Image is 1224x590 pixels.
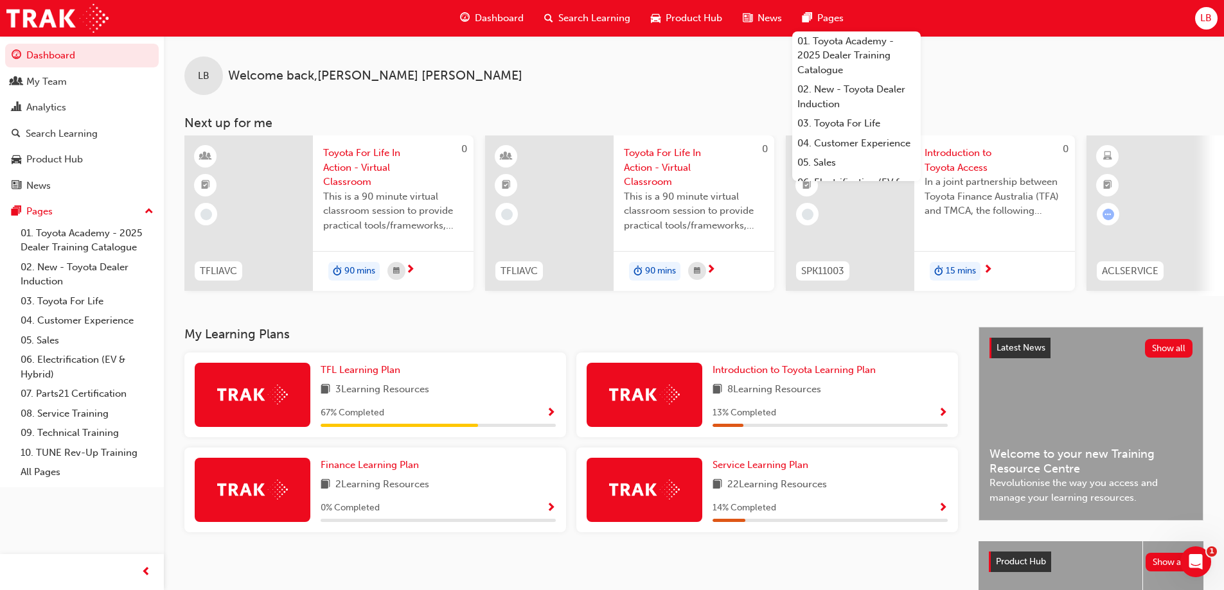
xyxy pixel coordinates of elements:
a: Dashboard [5,44,159,67]
span: Welcome to your new Training Resource Centre [989,447,1193,476]
span: news-icon [743,10,752,26]
span: Finance Learning Plan [321,459,419,471]
span: chart-icon [12,102,21,114]
a: pages-iconPages [792,5,854,31]
span: pages-icon [12,206,21,218]
span: up-icon [145,204,154,220]
a: 0SPK11003Introduction to Toyota AccessIn a joint partnership between Toyota Finance Australia (TF... [786,135,1075,291]
span: 8 Learning Resources [727,382,821,398]
a: All Pages [15,462,159,482]
span: Revolutionise the way you access and manage your learning resources. [989,476,1193,505]
button: Show Progress [938,500,948,516]
div: Pages [26,204,53,219]
span: search-icon [544,10,553,26]
span: Toyota For Life In Action - Virtual Classroom [624,146,764,189]
div: Analytics [26,100,66,115]
span: Welcome back , [PERSON_NAME] [PERSON_NAME] [228,69,522,83]
span: 2 Learning Resources [335,477,429,493]
span: book-icon [713,477,722,493]
button: DashboardMy TeamAnalyticsSearch LearningProduct HubNews [5,41,159,200]
span: learningResourceType_INSTRUCTOR_LED-icon [502,148,511,165]
span: book-icon [321,477,330,493]
span: Pages [817,11,844,26]
span: Toyota For Life In Action - Virtual Classroom [323,146,463,189]
span: guage-icon [12,50,21,62]
span: calendar-icon [393,263,400,279]
span: prev-icon [141,564,151,580]
a: News [5,174,159,198]
span: learningResourceType_INSTRUCTOR_LED-icon [201,148,210,165]
a: My Team [5,70,159,94]
span: learningRecordVerb_NONE-icon [501,209,513,220]
div: News [26,178,51,193]
a: 06. Electrification (EV & Hybrid) [792,173,921,207]
a: 10. TUNE Rev-Up Training [15,443,159,463]
span: car-icon [651,10,661,26]
span: people-icon [12,76,21,88]
img: Trak [217,480,288,499]
span: book-icon [321,382,330,398]
span: This is a 90 minute virtual classroom session to provide practical tools/frameworks, behaviours a... [624,189,764,233]
button: Pages [5,200,159,223]
span: duration-icon [934,263,943,280]
span: Introduction to Toyota Learning Plan [713,364,876,376]
button: Show Progress [546,405,556,421]
a: 01. Toyota Academy - 2025 Dealer Training Catalogue [792,31,921,80]
span: 13 % Completed [713,406,776,421]
span: News [758,11,782,26]
span: TFLIAVC [501,264,538,279]
span: Show Progress [938,408,948,419]
h3: Next up for me [164,116,1224,130]
span: Introduction to Toyota Access [925,146,1065,175]
span: LB [198,69,209,83]
div: Product Hub [26,152,83,167]
div: Search Learning [26,126,98,141]
span: car-icon [12,154,21,166]
span: TFLIAVC [200,264,237,279]
span: news-icon [12,180,21,192]
span: 67 % Completed [321,406,384,421]
button: LB [1195,7,1218,30]
a: 05. Sales [792,153,921,173]
span: This is a 90 minute virtual classroom session to provide practical tools/frameworks, behaviours a... [323,189,463,233]
span: Service Learning Plan [713,459,808,471]
span: pages-icon [803,10,812,26]
a: 03. Toyota For Life [792,114,921,134]
span: SPK11003 [801,264,844,279]
a: 03. Toyota For Life [15,291,159,311]
span: 0 [1063,143,1069,155]
span: Show Progress [938,503,948,514]
span: guage-icon [460,10,470,26]
img: Trak [609,385,680,404]
a: car-iconProduct Hub [641,5,732,31]
span: Dashboard [475,11,524,26]
button: Show Progress [546,500,556,516]
a: 06. Electrification (EV & Hybrid) [15,350,159,384]
a: 07. Parts21 Certification [15,384,159,404]
span: search-icon [12,128,21,140]
img: Trak [6,4,109,33]
span: Show Progress [546,408,556,419]
a: guage-iconDashboard [450,5,534,31]
a: Search Learning [5,122,159,146]
a: Product HubShow all [989,551,1193,572]
span: booktick-icon [1103,177,1112,194]
span: 1 [1207,546,1217,557]
span: booktick-icon [803,177,812,194]
a: Introduction to Toyota Learning Plan [713,363,881,377]
a: 05. Sales [15,331,159,351]
span: next-icon [983,265,993,276]
span: learningResourceType_ELEARNING-icon [1103,148,1112,165]
span: book-icon [713,382,722,398]
span: calendar-icon [694,263,700,279]
a: 02. New - Toyota Dealer Induction [15,257,159,291]
a: 04. Customer Experience [15,311,159,331]
span: Latest News [997,342,1045,353]
span: learningRecordVerb_NONE-icon [200,209,212,220]
a: Product Hub [5,148,159,171]
a: 08. Service Training [15,404,159,424]
a: 02. New - Toyota Dealer Induction [792,80,921,114]
a: 09. Technical Training [15,423,159,443]
span: learningRecordVerb_NONE-icon [802,209,813,220]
